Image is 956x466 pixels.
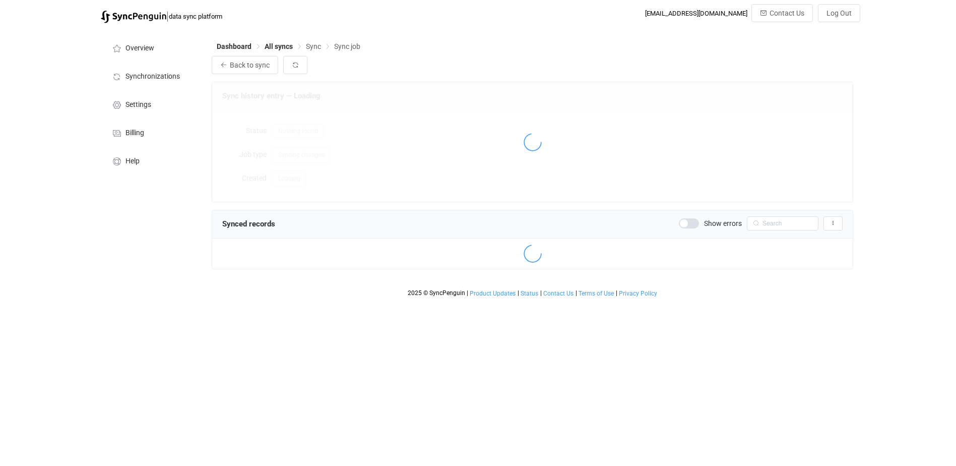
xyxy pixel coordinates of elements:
span: data sync platform [169,13,222,20]
a: Overview [101,33,202,62]
a: Product Updates [469,290,516,297]
span: Overview [125,44,154,52]
span: | [467,289,468,297]
a: Billing [101,118,202,146]
span: Synced records [222,219,275,228]
span: Contact Us [770,9,804,17]
span: Billing [125,129,144,137]
span: Show errors [704,220,742,227]
span: Dashboard [217,42,251,50]
span: Contact Us [543,290,573,297]
a: Help [101,146,202,174]
img: syncpenguin.svg [101,11,166,23]
a: Terms of Use [578,290,614,297]
span: Sync [306,42,321,50]
a: Settings [101,90,202,118]
span: Synchronizations [125,73,180,81]
button: Contact Us [751,4,813,22]
span: Log Out [826,9,852,17]
span: Help [125,157,140,165]
span: Sync job [334,42,360,50]
span: Back to sync [230,61,270,69]
div: Breadcrumb [217,43,360,50]
input: Search [747,216,818,230]
a: Synchronizations [101,62,202,90]
span: | [540,289,542,297]
a: Privacy Policy [618,290,658,297]
span: | [576,289,577,297]
button: Log Out [818,4,860,22]
span: | [518,289,519,297]
span: Product Updates [470,290,516,297]
span: Privacy Policy [619,290,657,297]
a: Contact Us [543,290,574,297]
span: | [616,289,617,297]
a: |data sync platform [101,9,222,23]
span: 2025 © SyncPenguin [408,289,465,297]
button: Back to sync [212,56,278,74]
div: [EMAIL_ADDRESS][DOMAIN_NAME] [645,10,747,17]
span: All syncs [265,42,293,50]
a: Status [520,290,539,297]
span: | [166,9,169,23]
span: Settings [125,101,151,109]
span: Status [521,290,538,297]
